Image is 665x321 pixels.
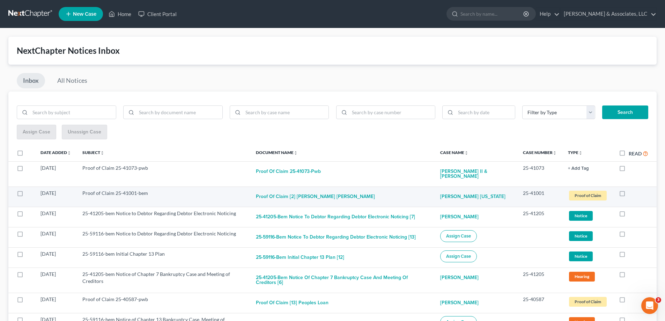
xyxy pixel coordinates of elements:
button: + Add Tag [568,166,589,171]
td: 25-40587 [517,293,562,313]
td: [DATE] [35,207,77,227]
td: Proof of Claim 25-41073-pwb [77,161,250,187]
a: + Add Tag [568,165,608,172]
button: Search [602,105,648,119]
td: 25-41205-bem Notice to Debtor Regarding Debtor Electronic Noticing [77,207,250,227]
i: unfold_more [294,151,298,155]
span: Assign Case [446,254,471,259]
td: Proof of Claim 25-41001-bem [77,187,250,207]
a: Notice [568,250,608,262]
input: Search by case name [243,106,329,119]
i: unfold_more [578,151,583,155]
a: Subjectunfold_more [82,150,104,155]
td: [DATE] [35,268,77,293]
td: 25-41205 [517,207,562,227]
div: NextChapter Notices Inbox [17,45,648,56]
a: [PERSON_NAME] [440,271,479,285]
button: Assign Case [440,230,477,242]
input: Search by date [456,106,515,119]
a: Hearing [568,271,608,282]
a: Notice [568,210,608,221]
td: 25-41073 [517,161,562,187]
input: Search by case number [349,106,435,119]
a: Proof of Claim [568,296,608,307]
button: Proof of Claim [2] [PERSON_NAME] [PERSON_NAME] [256,190,375,204]
span: Assign Case [446,233,471,239]
button: 25-41205-bem Notice to Debtor Regarding Debtor Electronic Noticing [7] [256,210,415,224]
i: unfold_more [553,151,557,155]
span: New Case [73,12,96,17]
td: 25-59116-bem Notice to Debtor Regarding Debtor Electronic Noticing [77,227,250,247]
input: Search by name... [460,7,524,20]
input: Search by document name [136,106,222,119]
input: Search by subject [30,106,116,119]
a: Notice [568,230,608,242]
a: Help [536,8,560,20]
i: unfold_more [100,151,104,155]
td: 25-41205-bem Notice of Chapter 7 Bankruptcy Case and Meeting of Creditors [77,268,250,293]
span: Notice [569,231,593,241]
iframe: Intercom live chat [641,297,658,314]
a: Typeunfold_more [568,150,583,155]
a: [PERSON_NAME] [440,296,479,310]
label: Read [629,150,642,157]
td: 25-59116-bem Initial Chapter 13 Plan [77,247,250,268]
a: [PERSON_NAME] [440,210,479,224]
a: [PERSON_NAME] & Associates, LLC [560,8,656,20]
span: Hearing [569,272,595,281]
i: unfold_more [67,151,71,155]
a: Case Nameunfold_more [440,150,468,155]
td: [DATE] [35,293,77,313]
span: 3 [656,297,661,303]
td: [DATE] [35,247,77,268]
a: All Notices [51,73,94,88]
a: Case Numberunfold_more [523,150,557,155]
a: Document Nameunfold_more [256,150,298,155]
span: Notice [569,211,593,220]
a: [PERSON_NAME] II & [PERSON_NAME] [440,165,512,183]
button: Proof of Claim 25-41073-pwb [256,165,321,178]
td: [DATE] [35,161,77,187]
button: 25-59116-bem Notice to Debtor Regarding Debtor Electronic Noticing [13] [256,230,416,244]
td: 25-41205 [517,268,562,293]
a: Proof of Claim [568,190,608,201]
td: 25-41001 [517,187,562,207]
span: Proof of Claim [569,297,607,306]
td: Proof of Claim 25-40587-pwb [77,293,250,313]
a: Inbox [17,73,45,88]
button: Proof of Claim [13] Peoples Loan [256,296,328,310]
a: [PERSON_NAME] [US_STATE] [440,190,505,204]
span: Proof of Claim [569,191,607,200]
button: 25-41205-bem Notice of Chapter 7 Bankruptcy Case and Meeting of Creditors [6] [256,271,429,290]
a: Home [105,8,135,20]
a: Date Addedunfold_more [40,150,71,155]
button: 25-59116-bem Initial Chapter 13 Plan [12] [256,250,344,264]
span: Notice [569,251,593,261]
button: Assign Case [440,250,477,262]
i: unfold_more [464,151,468,155]
td: [DATE] [35,227,77,247]
td: [DATE] [35,187,77,207]
a: Client Portal [135,8,180,20]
